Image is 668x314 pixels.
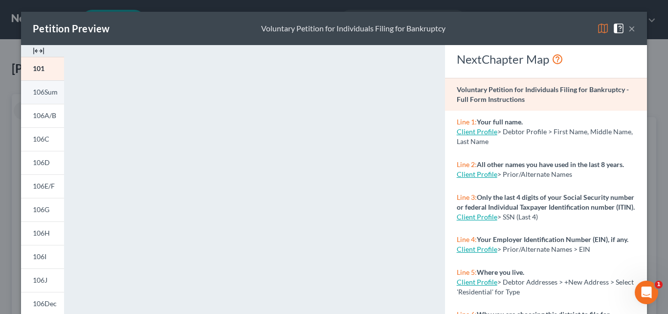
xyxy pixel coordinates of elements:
a: 106J [21,268,64,292]
strong: All other names you have used in the last 8 years. [477,160,624,169]
span: Line 1: [457,118,477,126]
a: Client Profile [457,170,497,178]
a: Client Profile [457,127,497,136]
span: > Prior/Alternate Names [497,170,572,178]
div: Petition Preview [33,22,110,35]
span: 101 [33,64,45,72]
a: 101 [21,57,64,80]
span: 106D [33,158,50,167]
button: × [628,23,635,34]
span: 106I [33,252,46,261]
span: 106G [33,205,49,214]
img: expand-e0f6d898513216a626fdd78e52531dac95497ffd26381d4c15ee2fc46db09dca.svg [33,45,45,57]
span: 106E/F [33,182,55,190]
a: 106D [21,151,64,174]
a: 106G [21,198,64,221]
img: help-close-5ba153eb36485ed6c1ea00a893f15db1cb9b99d6cae46e1a8edb6c62d00a1a76.svg [613,23,624,34]
span: Line 2: [457,160,477,169]
span: > SSN (Last 4) [497,213,538,221]
a: Client Profile [457,245,497,253]
strong: Your Employer Identification Number (EIN), if any. [477,235,628,243]
span: 106H [33,229,50,237]
a: 106Sum [21,80,64,104]
span: 106C [33,135,49,143]
span: > Prior/Alternate Names > EIN [497,245,590,253]
span: 106Sum [33,88,58,96]
div: Voluntary Petition for Individuals Filing for Bankruptcy [261,23,445,34]
span: 106Dec [33,299,57,308]
span: > Debtor Addresses > +New Address > Select 'Residential' for Type [457,278,634,296]
span: Line 5: [457,268,477,276]
iframe: Intercom live chat [635,281,658,304]
strong: Where you live. [477,268,524,276]
span: 106A/B [33,111,56,120]
span: 106J [33,276,47,284]
a: Client Profile [457,278,497,286]
a: Client Profile [457,213,497,221]
a: 106I [21,245,64,268]
strong: Only the last 4 digits of your Social Security number or federal Individual Taxpayer Identificati... [457,193,635,211]
span: > Debtor Profile > First Name, Middle Name, Last Name [457,127,633,145]
span: Line 4: [457,235,477,243]
a: 106E/F [21,174,64,198]
img: map-eea8200ae884c6f1103ae1953ef3d486a96c86aabb227e865a55264e3737af1f.svg [597,23,609,34]
div: NextChapter Map [457,51,635,67]
a: 106A/B [21,104,64,127]
a: 106C [21,127,64,151]
span: 1 [655,281,663,289]
strong: Voluntary Petition for Individuals Filing for Bankruptcy - Full Form Instructions [457,85,629,103]
a: 106H [21,221,64,245]
span: Line 3: [457,193,477,201]
strong: Your full name. [477,118,523,126]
